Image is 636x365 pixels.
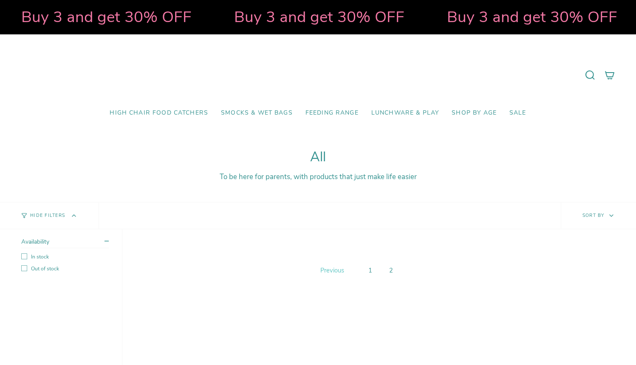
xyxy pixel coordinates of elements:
[30,213,65,218] span: Hide Filters
[371,109,439,117] span: Lunchware & Play
[234,6,404,28] strong: Buy 3 and get 30% OFF
[103,103,215,123] a: High Chair Food Catchers
[215,103,299,123] a: Smocks & Wet Bags
[21,149,615,165] h1: All
[245,47,391,103] a: Mumma’s Little Helpers
[305,109,359,117] span: Feeding Range
[452,109,497,117] span: Shop by Age
[21,265,109,272] label: Out of stock
[365,264,376,276] a: 1
[582,212,605,219] span: Sort by
[299,103,365,123] a: Feeding Range
[21,6,191,28] strong: Buy 3 and get 30% OFF
[221,109,293,117] span: Smocks & Wet Bags
[21,238,109,248] summary: Availability
[320,266,344,275] span: Previous
[21,253,109,260] label: In stock
[561,202,636,229] button: Sort by
[445,103,503,123] a: Shop by Age
[21,238,49,246] span: Availability
[386,264,396,276] a: 2
[503,103,533,123] a: SALE
[447,6,617,28] strong: Buy 3 and get 30% OFF
[318,264,346,277] a: Previous
[110,109,208,117] span: High Chair Food Catchers
[220,172,417,182] span: To be here for parents, with products that just make life easier
[509,109,526,117] span: SALE
[365,103,445,123] a: Lunchware & Play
